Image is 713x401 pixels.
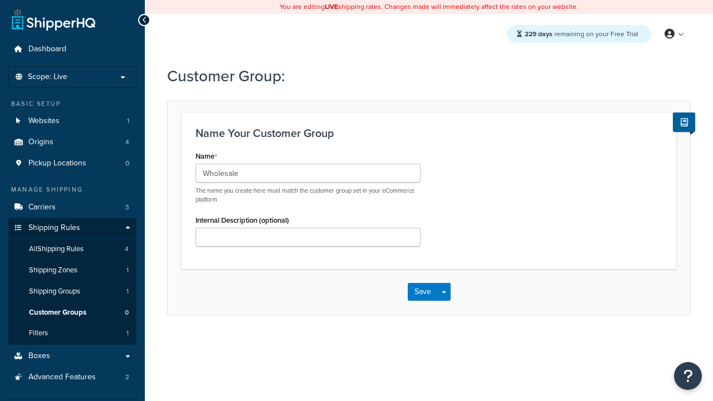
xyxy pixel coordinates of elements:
[29,244,84,254] span: All Shipping Rules
[28,373,96,382] span: Advanced Features
[125,244,129,254] span: 4
[674,362,702,390] button: Open Resource Center
[126,329,129,338] span: 1
[8,281,136,302] li: Shipping Groups
[8,239,136,260] a: AllShipping Rules4
[8,218,136,345] li: Shipping Rules
[8,260,136,281] li: Shipping Zones
[8,132,136,153] a: Origins4
[8,185,136,194] div: Manage Shipping
[525,29,553,39] strong: 229 days
[8,132,136,153] li: Origins
[673,113,695,132] button: Show Help Docs
[29,329,48,338] span: Filters
[28,159,86,168] span: Pickup Locations
[8,302,136,323] li: Customer Groups
[28,45,66,54] span: Dashboard
[28,223,80,233] span: Shipping Rules
[8,39,136,60] a: Dashboard
[8,197,136,218] li: Carriers
[125,373,129,382] span: 2
[125,308,129,317] span: 0
[126,287,129,296] span: 1
[125,159,129,168] span: 0
[8,153,136,174] li: Pickup Locations
[196,152,217,161] label: Name
[8,323,136,344] li: Filters
[8,260,136,281] a: Shipping Zones1
[8,99,136,109] div: Basic Setup
[167,65,677,87] h1: Customer Group:
[196,127,662,139] h3: Name Your Customer Group
[28,116,60,126] span: Websites
[8,281,136,302] a: Shipping Groups1
[196,216,289,224] label: Internal Description (optional)
[8,111,136,131] a: Websites1
[325,2,338,12] b: LIVE
[126,266,129,275] span: 1
[8,111,136,131] li: Websites
[196,187,421,204] p: The name you create here must match the customer group set in your eCommerce platform
[29,308,86,317] span: Customer Groups
[408,283,438,301] button: Save
[125,203,129,212] span: 3
[125,138,129,147] span: 4
[8,346,136,366] a: Boxes
[29,287,80,296] span: Shipping Groups
[525,29,638,39] span: remaining on your Free Trial
[28,203,56,212] span: Carriers
[8,367,136,388] a: Advanced Features2
[28,72,67,82] span: Scope: Live
[127,116,129,126] span: 1
[28,138,53,147] span: Origins
[8,197,136,218] a: Carriers3
[8,323,136,344] a: Filters1
[29,266,77,275] span: Shipping Zones
[8,302,136,323] a: Customer Groups0
[8,153,136,174] a: Pickup Locations0
[8,367,136,388] li: Advanced Features
[28,351,50,361] span: Boxes
[8,218,136,238] a: Shipping Rules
